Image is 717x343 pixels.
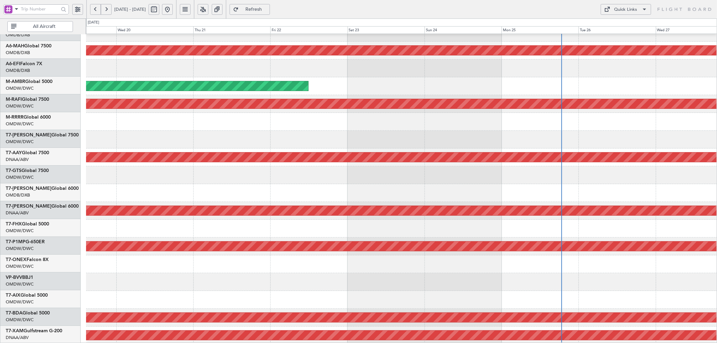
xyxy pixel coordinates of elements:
a: DNAA/ABV [6,157,29,163]
a: OMDW/DWC [6,263,34,269]
div: Quick Links [614,6,637,13]
a: T7-AAYGlobal 7500 [6,151,49,155]
span: M-RRRR [6,115,24,120]
a: M-RAFIGlobal 7500 [6,97,49,102]
a: M-AMBRGlobal 5000 [6,79,52,84]
span: T7-[PERSON_NAME] [6,204,51,209]
a: T7-ONEXFalcon 8X [6,257,49,262]
button: Refresh [230,4,270,15]
span: A6-EFI [6,61,20,66]
div: [DATE] [88,20,99,26]
a: OMDB/DXB [6,50,30,56]
span: [DATE] - [DATE] [114,6,146,12]
div: Fri 22 [270,26,347,34]
span: T7-BDA [6,311,23,315]
span: M-RAFI [6,97,22,102]
button: All Aircraft [7,21,73,32]
a: T7-XAMGulfstream G-200 [6,329,62,333]
a: A6-MAHGlobal 7500 [6,44,51,48]
a: OMDW/DWC [6,174,34,180]
span: T7-AAY [6,151,22,155]
a: T7-FHXGlobal 5000 [6,222,49,226]
a: OMDW/DWC [6,121,34,127]
span: T7-[PERSON_NAME] [6,133,51,137]
span: M-AMBR [6,79,25,84]
a: OMDB/DXB [6,192,30,198]
a: T7-[PERSON_NAME]Global 6000 [6,186,79,191]
span: T7-FHX [6,222,22,226]
span: Refresh [240,7,268,12]
div: Mon 25 [502,26,579,34]
a: T7-BDAGlobal 5000 [6,311,50,315]
div: Sat 23 [348,26,425,34]
a: OMDW/DWC [6,103,34,109]
span: T7-[PERSON_NAME] [6,186,51,191]
a: OMDW/DWC [6,281,34,287]
div: Sun 24 [425,26,502,34]
span: VP-BVV [6,275,22,280]
a: T7-GTSGlobal 7500 [6,168,49,173]
span: T7-P1MP [6,240,26,244]
input: Trip Number [21,4,59,14]
a: OMDW/DWC [6,85,34,91]
a: DNAA/ABV [6,335,29,341]
a: OMDW/DWC [6,317,34,323]
div: Tue 26 [579,26,655,34]
a: T7-[PERSON_NAME]Global 7500 [6,133,79,137]
a: OMDB/DXB [6,68,30,74]
a: OMDW/DWC [6,228,34,234]
a: T7-[PERSON_NAME]Global 6000 [6,204,79,209]
a: OMDW/DWC [6,246,34,252]
a: M-RRRRGlobal 6000 [6,115,51,120]
span: T7-GTS [6,168,22,173]
a: A6-EFIFalcon 7X [6,61,42,66]
a: T7-AIXGlobal 5000 [6,293,48,298]
a: OMDB/DXB [6,32,30,38]
a: VP-BVVBBJ1 [6,275,33,280]
a: OMDW/DWC [6,139,34,145]
a: OMDW/DWC [6,299,34,305]
span: All Aircraft [18,24,71,29]
button: Quick Links [601,4,651,15]
span: T7-ONEX [6,257,27,262]
div: Wed 20 [116,26,193,34]
div: Thu 21 [193,26,270,34]
a: T7-P1MPG-650ER [6,240,45,244]
span: A6-MAH [6,44,24,48]
span: T7-XAM [6,329,24,333]
a: DNAA/ABV [6,210,29,216]
span: T7-AIX [6,293,21,298]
